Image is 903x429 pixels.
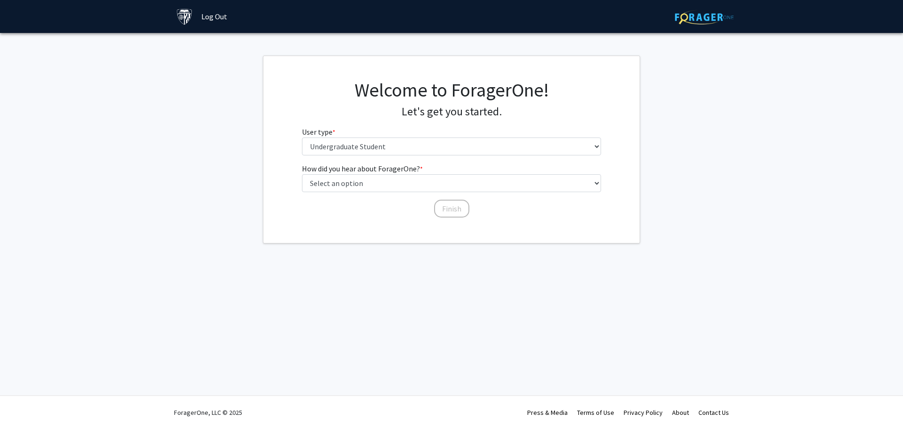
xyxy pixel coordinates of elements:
[302,79,602,101] h1: Welcome to ForagerOne!
[527,408,568,417] a: Press & Media
[302,163,423,174] label: How did you hear about ForagerOne?
[174,396,242,429] div: ForagerOne, LLC © 2025
[7,387,40,422] iframe: Chat
[675,10,734,24] img: ForagerOne Logo
[302,126,335,138] label: User type
[698,408,729,417] a: Contact Us
[624,408,663,417] a: Privacy Policy
[672,408,689,417] a: About
[434,200,469,218] button: Finish
[577,408,614,417] a: Terms of Use
[176,8,193,25] img: Johns Hopkins University Logo
[302,105,602,119] h4: Let's get you started.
